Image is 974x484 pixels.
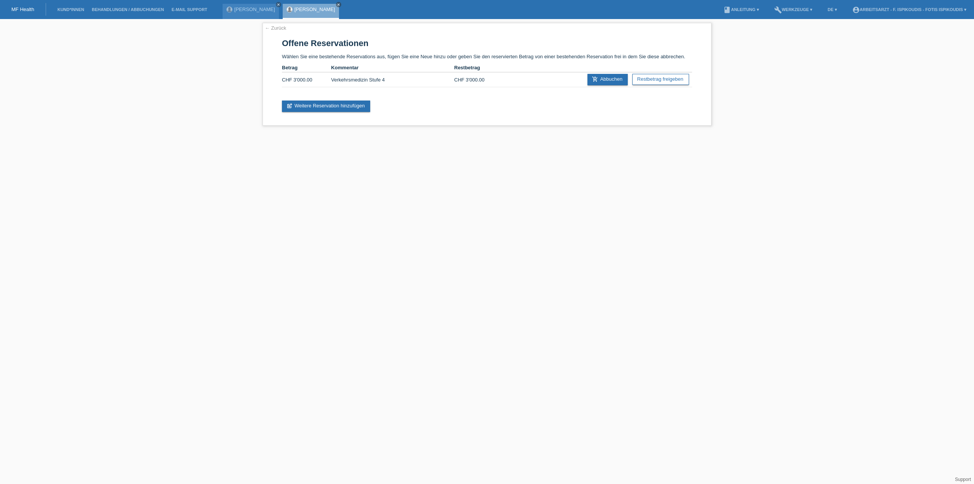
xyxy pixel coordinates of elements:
[88,7,168,12] a: Behandlungen / Abbuchungen
[286,103,293,109] i: post_add
[331,63,454,72] th: Kommentar
[723,6,731,14] i: book
[337,3,341,6] i: close
[54,7,88,12] a: Kund*innen
[276,2,281,7] a: close
[331,72,454,87] td: Verkehrsmedizin Stufe 4
[454,63,503,72] th: Restbetrag
[263,23,711,126] div: Wählen Sie eine bestehende Reservations aus, fügen Sie eine Neue hinzu oder geben Sie den reservi...
[282,38,692,48] h1: Offene Reservationen
[168,7,211,12] a: E-Mail Support
[282,63,331,72] th: Betrag
[587,74,628,85] a: add_shopping_cartAbbuchen
[719,7,762,12] a: bookAnleitung ▾
[848,7,970,12] a: account_circleArbeitsarzt - F. Ispikoudis - Fotis Ispikoudis ▾
[592,76,598,82] i: add_shopping_cart
[454,72,503,87] td: CHF 3'000.00
[294,6,335,12] a: [PERSON_NAME]
[234,6,275,12] a: [PERSON_NAME]
[774,6,782,14] i: build
[265,25,286,31] a: ← Zurück
[852,6,860,14] i: account_circle
[336,2,341,7] a: close
[770,7,816,12] a: buildWerkzeuge ▾
[282,72,331,87] td: CHF 3'000.00
[11,6,34,12] a: MF Health
[955,477,971,482] a: Support
[282,101,370,112] a: post_addWeitere Reservation hinzufügen
[632,74,689,85] a: Restbetrag freigeben
[277,3,280,6] i: close
[824,7,840,12] a: DE ▾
